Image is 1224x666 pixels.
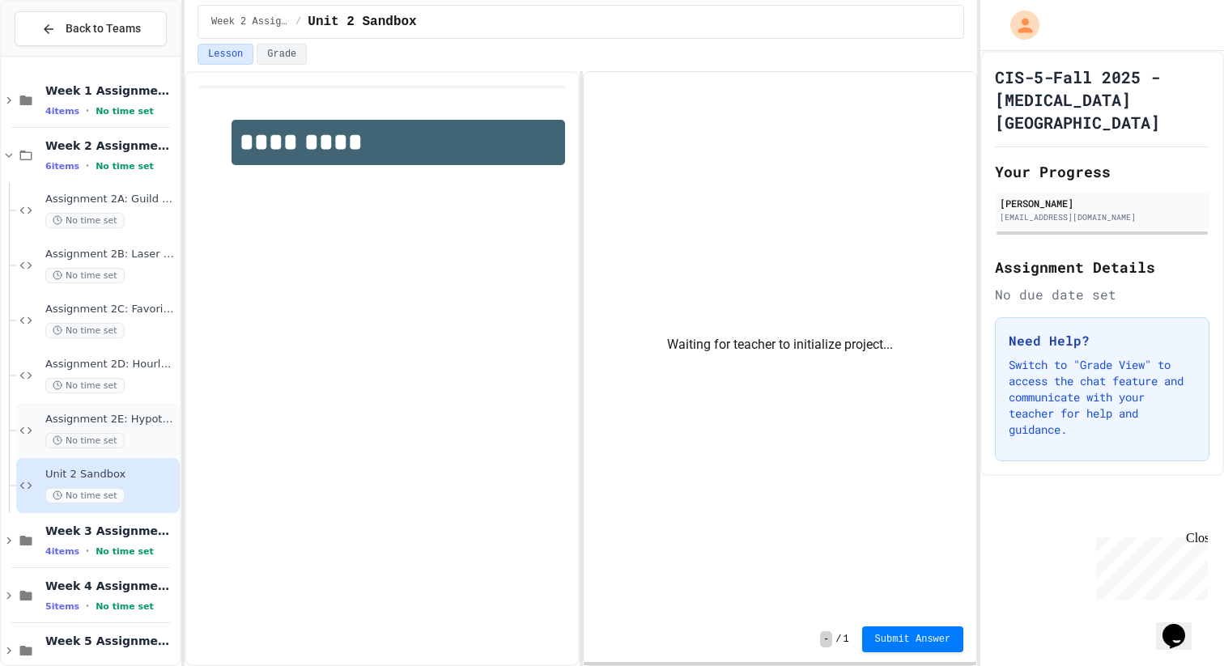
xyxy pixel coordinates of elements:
[308,12,416,32] span: Unit 2 Sandbox
[45,161,79,172] span: 6 items
[875,633,951,646] span: Submit Answer
[86,600,89,613] span: •
[1156,601,1208,650] iframe: chat widget
[45,138,176,153] span: Week 2 Assignments
[45,106,79,117] span: 4 items
[45,303,176,316] span: Assignment 2C: Favorite Movie and Character
[45,248,176,261] span: Assignment 2B: Laser Wars Cantina
[45,634,176,648] span: Week 5 Assignments
[1009,357,1196,438] p: Switch to "Grade View" to access the chat feature and communicate with your teacher for help and ...
[1000,211,1205,223] div: [EMAIL_ADDRESS][DOMAIN_NAME]
[257,44,307,65] button: Grade
[843,633,848,646] span: 1
[45,378,125,393] span: No time set
[45,413,176,426] span: Assignment 2E: Hypotenuse Demo
[820,631,832,647] span: -
[1090,531,1208,600] iframe: chat widget
[86,545,89,558] span: •
[995,256,1209,278] h2: Assignment Details
[995,66,1209,134] h1: CIS-5-Fall 2025 - [MEDICAL_DATA][GEOGRAPHIC_DATA]
[993,6,1043,44] div: My Account
[45,488,125,503] span: No time set
[45,268,125,283] span: No time set
[66,20,141,37] span: Back to Teams
[45,524,176,538] span: Week 3 Assignments
[86,159,89,172] span: •
[862,626,964,652] button: Submit Answer
[1000,196,1205,210] div: [PERSON_NAME]
[1009,331,1196,350] h3: Need Help?
[86,104,89,117] span: •
[96,601,154,612] span: No time set
[995,285,1209,304] div: No due date set
[584,72,977,617] div: Waiting for teacher to initialize project...
[96,161,154,172] span: No time set
[45,193,176,206] span: Assignment 2A: Guild of Corellia Industries
[96,106,154,117] span: No time set
[45,546,79,557] span: 4 items
[295,15,301,28] span: /
[45,468,176,481] span: Unit 2 Sandbox
[995,160,1209,183] h2: Your Progress
[198,44,253,65] button: Lesson
[15,11,167,46] button: Back to Teams
[45,83,176,98] span: Week 1 Assignments
[6,6,112,103] div: Chat with us now!Close
[211,15,289,28] span: Week 2 Assignments
[45,358,176,371] span: Assignment 2D: Hourly Wages
[45,323,125,338] span: No time set
[45,213,125,228] span: No time set
[96,546,154,557] span: No time set
[45,601,79,612] span: 5 items
[45,579,176,593] span: Week 4 Assignments
[45,433,125,448] span: No time set
[835,633,841,646] span: /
